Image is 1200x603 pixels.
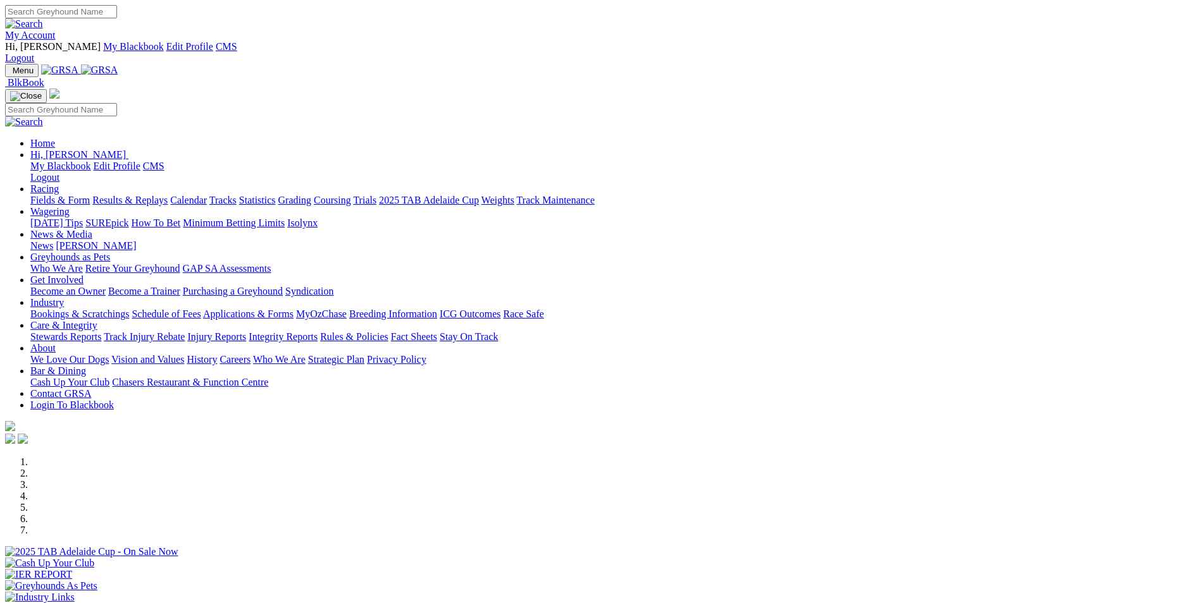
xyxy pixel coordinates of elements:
a: Who We Are [253,354,306,365]
a: Get Involved [30,274,84,285]
a: News & Media [30,229,92,240]
img: GRSA [41,64,78,76]
div: News & Media [30,240,1195,252]
a: My Blackbook [103,41,164,52]
a: Strategic Plan [308,354,364,365]
a: Hi, [PERSON_NAME] [30,149,128,160]
img: 2025 TAB Adelaide Cup - On Sale Now [5,546,178,557]
a: Careers [220,354,251,365]
a: Fact Sheets [391,331,437,342]
a: BlkBook [5,77,44,88]
a: Isolynx [287,217,318,228]
a: MyOzChase [296,308,347,319]
a: Become an Owner [30,286,106,296]
a: Syndication [285,286,333,296]
a: Purchasing a Greyhound [183,286,283,296]
a: [DATE] Tips [30,217,83,228]
a: Care & Integrity [30,320,97,331]
a: Results & Replays [92,195,168,205]
div: About [30,354,1195,365]
a: Stewards Reports [30,331,101,342]
a: CMS [216,41,237,52]
button: Toggle navigation [5,64,39,77]
img: GRSA [81,64,118,76]
a: Applications & Forms [203,308,294,319]
a: History [187,354,217,365]
div: Bar & Dining [30,377,1195,388]
div: Care & Integrity [30,331,1195,343]
input: Search [5,5,117,18]
img: IER REPORT [5,569,72,580]
div: Industry [30,308,1195,320]
span: BlkBook [8,77,44,88]
img: facebook.svg [5,434,15,444]
a: News [30,240,53,251]
a: Schedule of Fees [132,308,201,319]
a: [PERSON_NAME] [56,240,136,251]
a: We Love Our Dogs [30,354,109,365]
a: Login To Blackbook [30,399,114,410]
a: Logout [5,52,34,63]
img: Cash Up Your Club [5,557,94,569]
span: Hi, [PERSON_NAME] [5,41,101,52]
a: Racing [30,183,59,194]
a: Trials [353,195,376,205]
a: Industry [30,297,64,308]
a: Stay On Track [440,331,498,342]
a: Calendar [170,195,207,205]
div: My Account [5,41,1195,64]
a: Home [30,138,55,149]
a: Greyhounds as Pets [30,252,110,262]
a: Cash Up Your Club [30,377,109,387]
a: Fields & Form [30,195,90,205]
a: Race Safe [503,308,543,319]
img: Greyhounds As Pets [5,580,97,592]
span: Menu [13,66,34,75]
img: twitter.svg [18,434,28,444]
a: Bar & Dining [30,365,86,376]
a: Track Injury Rebate [104,331,185,342]
button: Toggle navigation [5,89,47,103]
a: Vision and Values [111,354,184,365]
a: GAP SA Assessments [183,263,271,274]
a: Grading [278,195,311,205]
a: Injury Reports [187,331,246,342]
a: CMS [143,161,164,171]
div: Greyhounds as Pets [30,263,1195,274]
a: Chasers Restaurant & Function Centre [112,377,268,387]
a: Privacy Policy [367,354,426,365]
a: Tracks [209,195,237,205]
a: How To Bet [132,217,181,228]
img: logo-grsa-white.png [49,88,59,99]
a: Logout [30,172,59,183]
a: Statistics [239,195,276,205]
a: Minimum Betting Limits [183,217,285,228]
img: Close [10,91,42,101]
a: Rules & Policies [320,331,388,342]
span: Hi, [PERSON_NAME] [30,149,126,160]
a: Breeding Information [349,308,437,319]
a: Wagering [30,206,70,217]
a: Integrity Reports [249,331,318,342]
a: My Account [5,30,56,40]
a: Track Maintenance [517,195,595,205]
a: Become a Trainer [108,286,180,296]
div: Racing [30,195,1195,206]
a: About [30,343,56,353]
div: Get Involved [30,286,1195,297]
a: Retire Your Greyhound [85,263,180,274]
a: My Blackbook [30,161,91,171]
img: Search [5,18,43,30]
a: Edit Profile [94,161,140,171]
a: Weights [481,195,514,205]
a: Who We Are [30,263,83,274]
a: Coursing [314,195,351,205]
img: Search [5,116,43,128]
a: ICG Outcomes [440,308,500,319]
input: Search [5,103,117,116]
div: Hi, [PERSON_NAME] [30,161,1195,183]
a: Edit Profile [166,41,213,52]
a: Contact GRSA [30,388,91,399]
a: Bookings & Scratchings [30,308,129,319]
img: Industry Links [5,592,75,603]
